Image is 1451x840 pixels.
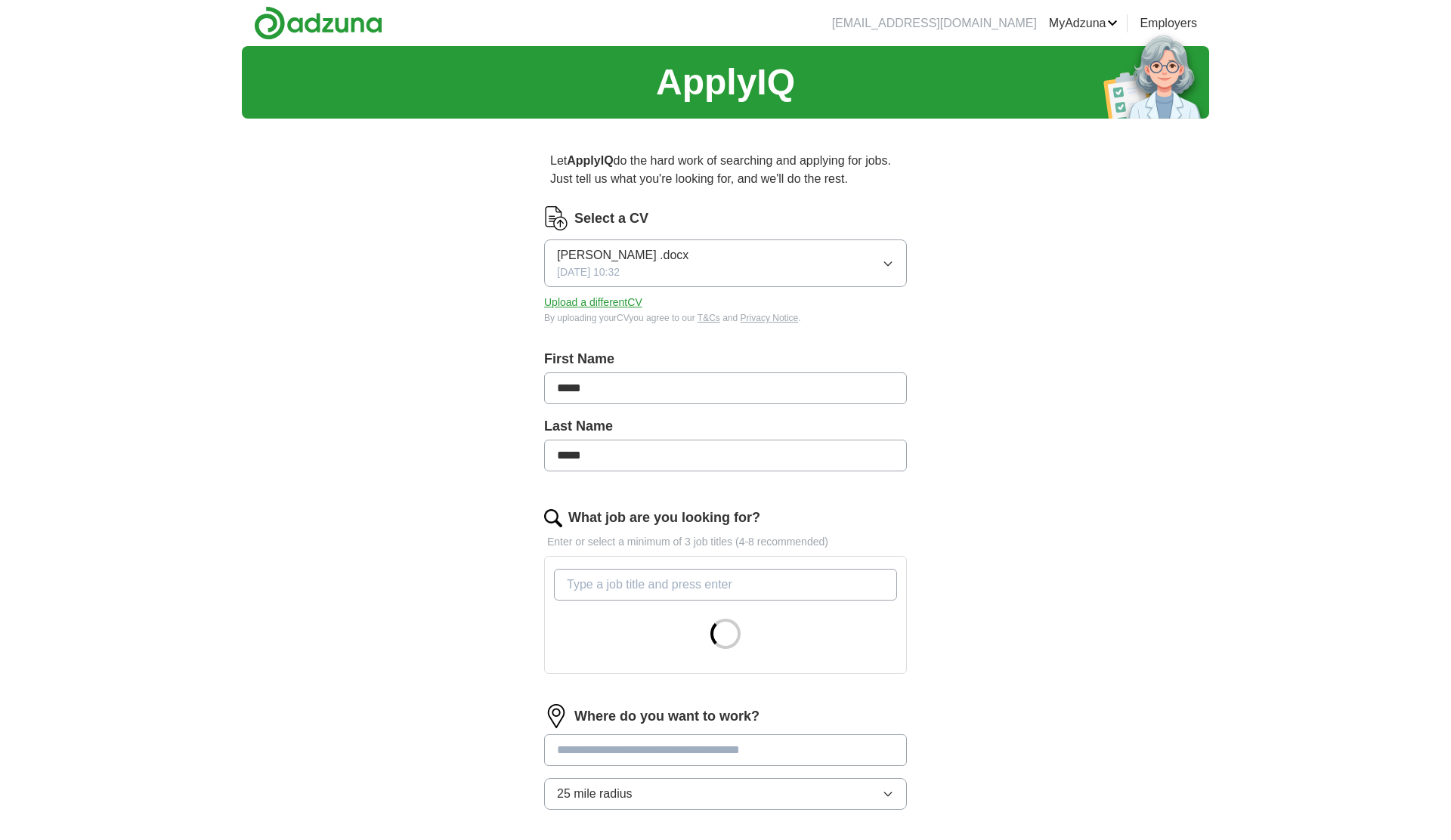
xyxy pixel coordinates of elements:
[568,508,760,528] label: What job are you looking for?
[254,6,382,40] img: Adzuna logo
[544,778,907,810] button: 25 mile radius
[544,239,907,287] button: [PERSON_NAME] .docx[DATE] 10:32
[554,569,897,601] input: Type a job title and press enter
[544,311,907,325] div: By uploading your CV you agree to our and .
[544,534,907,550] p: Enter or select a minimum of 3 job titles (4-8 recommended)
[544,416,907,437] label: Last Name
[544,509,562,527] img: search.png
[544,349,907,369] label: First Name
[1140,14,1197,32] a: Employers
[698,313,720,323] a: T&Cs
[741,313,799,323] a: Privacy Notice
[544,206,568,230] img: CV Icon
[574,208,648,229] label: Select a CV
[567,154,613,167] strong: ApplyIQ
[544,295,642,310] button: Upload a differentCV
[832,14,1037,32] li: [EMAIL_ADDRESS][DOMAIN_NAME]
[1049,14,1118,32] a: MyAdzuna
[544,704,568,728] img: location.png
[557,264,620,280] span: [DATE] 10:32
[656,55,795,110] h1: ApplyIQ
[557,785,633,803] span: 25 mile radius
[557,246,688,264] span: [PERSON_NAME] .docx
[574,706,760,727] label: Where do you want to work?
[544,146,907,194] p: Let do the hard work of searching and applying for jobs. Just tell us what you're looking for, an...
